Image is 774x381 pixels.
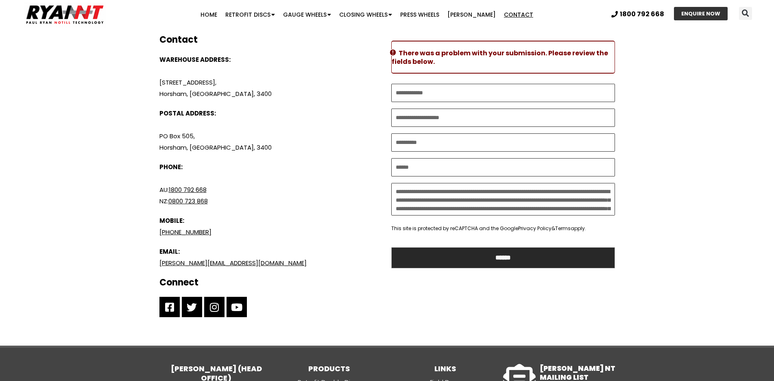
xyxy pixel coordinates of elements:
[159,247,180,256] b: EMAIL:
[159,34,383,46] h2: Contact
[159,259,307,267] a: [PERSON_NAME][EMAIL_ADDRESS][DOMAIN_NAME]
[159,228,211,236] a: [PHONE_NUMBER]
[335,7,396,23] a: Closing Wheels
[279,7,335,23] a: Gauge Wheels
[221,7,279,23] a: Retrofit Discs
[196,7,221,23] a: Home
[271,364,387,373] h3: PRODUCTS
[169,185,207,194] a: 1800 792 668
[392,48,615,66] h2: There was a problem with your submission. Please review the fields below.
[159,185,169,194] span: AU:
[681,11,720,16] span: ENQUIRE NOW
[674,7,728,20] a: ENQUIRE NOW
[387,364,503,373] h3: LINKS
[391,223,615,234] p: This site is protected by reCAPTCHA and the Google & apply.
[159,55,231,64] b: WAREHOUSE ADDRESS:
[159,216,184,225] b: MOBILE:
[168,197,208,205] a: 0800 723 868
[159,54,383,100] p: [STREET_ADDRESS], Horsham, [GEOGRAPHIC_DATA], 3400
[159,197,168,205] span: NZ:
[150,7,584,23] nav: Menu
[739,7,752,20] div: Search
[500,7,537,23] a: Contact
[555,225,571,232] a: Terms
[611,11,664,17] a: 1800 792 668
[24,2,106,27] img: Ryan NT logo
[620,11,664,17] span: 1800 792 668
[518,225,552,232] a: Privacy Policy
[159,131,383,153] p: PO Box 505, Horsham, [GEOGRAPHIC_DATA], 3400
[443,7,500,23] a: [PERSON_NAME]
[159,163,183,171] b: PHONE:
[159,277,383,289] h2: Connect
[396,7,443,23] a: Press Wheels
[159,109,216,118] b: POSTAL ADDRESS:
